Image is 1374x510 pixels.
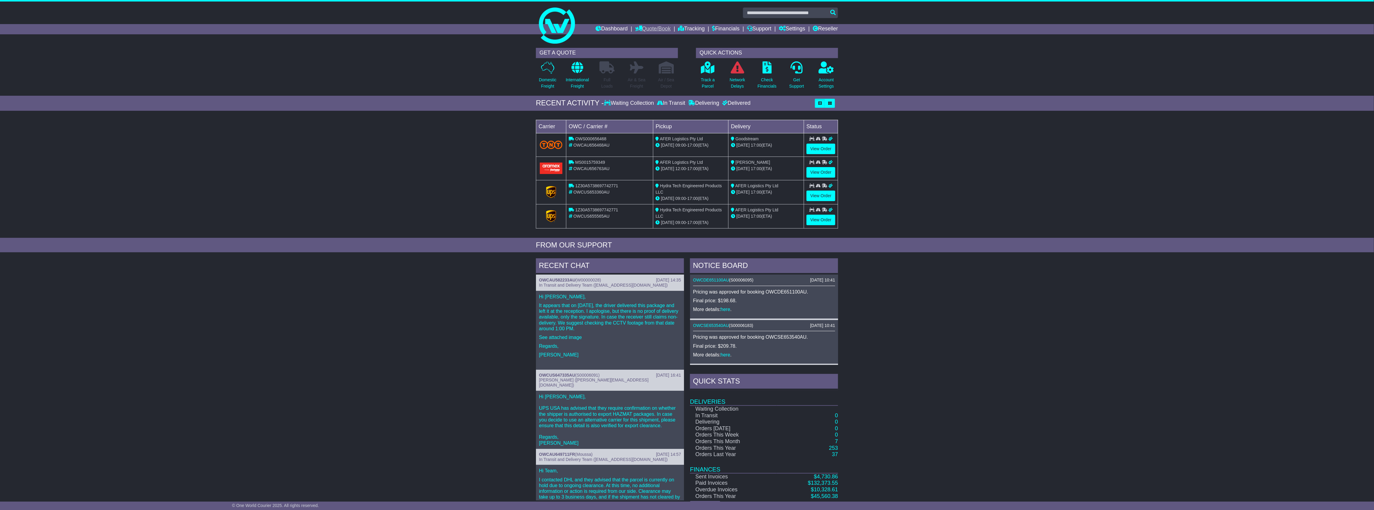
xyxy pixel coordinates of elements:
[690,258,838,275] div: NOTICE BOARD
[566,120,653,133] td: OWC / Carrier #
[656,166,726,172] div: - (ETA)
[575,136,607,141] span: OWS000656468
[690,425,777,432] td: Orders [DATE]
[599,77,614,89] p: Full Loads
[653,120,729,133] td: Pickup
[757,61,777,93] a: CheckFinancials
[596,24,628,34] a: Dashboard
[810,278,835,283] div: [DATE] 10:41
[661,196,674,201] span: [DATE]
[835,425,838,431] a: 0
[736,190,750,194] span: [DATE]
[813,24,838,34] a: Reseller
[808,480,838,486] a: $132,373.55
[690,480,777,487] td: Paid Invoices
[810,323,835,328] div: [DATE] 10:41
[539,468,681,474] p: Hi Team,
[690,487,777,493] td: Overdue Invoices
[835,438,838,444] a: 7
[690,432,777,438] td: Orders This Week
[540,163,562,174] img: Aramex.png
[693,278,835,283] div: ( )
[758,77,777,89] p: Check Financials
[721,307,730,312] a: here
[687,143,698,148] span: 17:00
[735,183,778,188] span: AFER Logistics Pty Ltd
[701,77,715,89] p: Track a Parcel
[628,77,645,89] p: Air & Sea Freight
[730,77,745,89] p: Network Delays
[678,24,705,34] a: Tracking
[806,191,835,201] a: View Order
[806,144,835,154] a: View Order
[721,352,730,357] a: here
[676,166,686,171] span: 12:00
[731,166,801,172] div: (ETA)
[574,190,610,194] span: OWCUS653360AU
[656,207,722,219] span: Hydra Tech Engineered Products LLC
[693,278,729,282] a: OWCDE651100AU
[656,452,681,457] div: [DATE] 14:57
[676,220,686,225] span: 09:00
[731,142,801,148] div: (ETA)
[729,120,804,133] td: Delivery
[539,373,681,378] div: ( )
[690,412,777,419] td: In Transit
[660,160,703,165] span: AFER Logistics Pty Ltd
[835,412,838,418] a: 0
[804,120,838,133] td: Status
[539,294,681,300] p: Hi [PERSON_NAME],
[661,143,674,148] span: [DATE]
[539,373,575,378] a: OWCUS647335AU
[690,438,777,445] td: Orders This Month
[735,207,778,212] span: AFER Logistics Pty Ltd
[712,24,740,34] a: Financials
[574,214,610,219] span: OWCUS655565AU
[536,241,838,250] div: FROM OUR SUPPORT
[540,141,562,149] img: TNT_Domestic.png
[656,142,726,148] div: - (ETA)
[696,48,838,58] div: QUICK ACTIONS
[789,77,804,89] p: Get Support
[690,473,777,480] td: Sent Invoices
[656,278,681,283] div: [DATE] 14:35
[687,220,698,225] span: 17:00
[806,167,835,178] a: View Order
[835,419,838,425] a: 0
[693,323,729,328] a: OWCSE653540AU
[574,143,610,148] span: OWCAU656468AU
[736,143,750,148] span: [DATE]
[693,323,835,328] div: ( )
[729,61,745,93] a: NetworkDelays
[690,390,838,406] td: Deliveries
[811,480,838,486] span: 132,373.55
[811,493,838,499] a: $45,560.38
[539,61,557,93] a: DomesticFreight
[829,445,838,451] a: 253
[819,77,834,89] p: Account Settings
[814,493,838,499] span: 45,560.38
[604,100,655,107] div: Waiting Collection
[693,352,835,358] p: More details: .
[635,24,671,34] a: Quote/Book
[565,61,589,93] a: InternationalFreight
[539,457,668,462] span: In Transit and Delivery Team ([EMAIL_ADDRESS][DOMAIN_NAME])
[656,219,726,226] div: - (ETA)
[536,258,684,275] div: RECENT CHAT
[574,166,610,171] span: OWCAU656763AU
[575,160,605,165] span: MS0015759349
[687,196,698,201] span: 17:00
[536,120,566,133] td: Carrier
[751,214,761,219] span: 17:00
[736,214,750,219] span: [DATE]
[789,61,804,93] a: GetSupport
[814,487,838,493] span: 10,328.61
[539,343,681,349] p: Regards,
[656,195,726,202] div: - (ETA)
[690,493,777,500] td: Orders This Year
[539,278,681,283] div: ( )
[539,352,681,358] p: [PERSON_NAME]
[693,334,835,340] p: Pricing was approved for booking OWCSE653540AU.
[661,220,674,225] span: [DATE]
[539,452,575,457] a: OWCAU649711FR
